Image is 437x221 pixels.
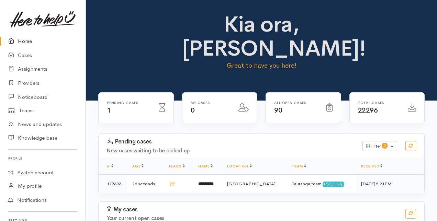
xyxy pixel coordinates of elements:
[169,164,185,168] a: Flags
[107,106,111,115] span: 1
[274,101,318,105] h6: All Open cases
[358,101,400,105] h6: Total cases
[361,164,382,168] a: Received
[358,106,378,115] span: 22296
[362,141,397,151] button: Filter0
[191,101,231,105] h6: My cases
[356,175,424,193] td: [DATE] 2:21PM
[182,12,341,61] h1: Kia ora, [PERSON_NAME]!
[182,61,341,70] p: Great to have you here!
[107,148,354,154] h4: New cases waiting to be picked up
[227,181,276,187] span: [GEOGRAPHIC_DATA]
[107,164,113,168] a: #
[107,138,354,145] h3: Pending cases
[107,101,151,105] h6: Pending cases
[287,175,356,193] td: Tauranga team
[274,106,282,115] span: 90
[382,143,388,148] span: 0
[8,154,77,163] h6: Profile
[127,175,164,193] td: 16 seconds
[107,206,397,213] h3: My cases
[292,164,306,168] a: Team
[198,164,213,168] a: Name
[99,175,127,193] td: 117393
[191,106,195,115] span: 0
[227,164,251,168] a: Location
[323,182,344,187] span: Community
[132,164,144,168] a: Age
